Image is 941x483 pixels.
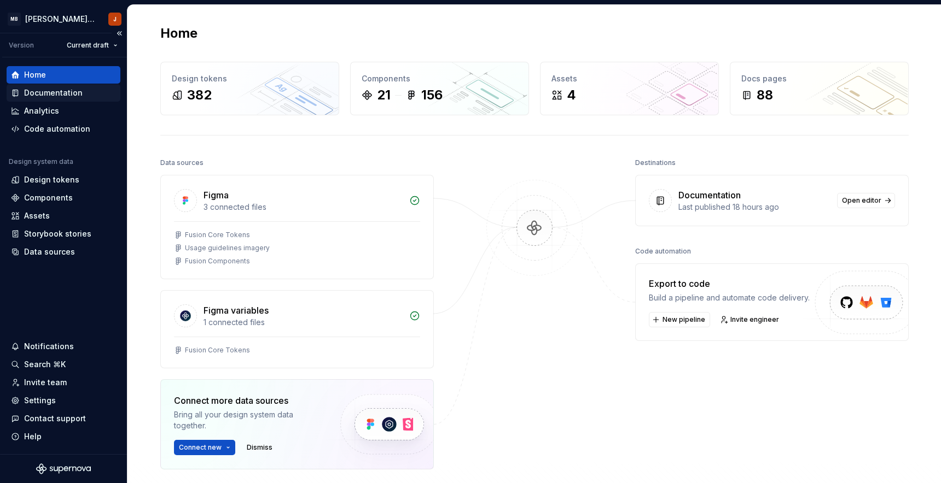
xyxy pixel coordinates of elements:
[204,317,403,328] div: 1 connected files
[174,394,322,407] div: Connect more data sources
[185,244,270,252] div: Usage guidelines imagery
[185,257,250,266] div: Fusion Components
[7,410,120,427] button: Contact support
[7,189,120,207] a: Components
[160,175,434,279] a: Figma3 connected filesFusion Core TokensUsage guidelines imageryFusion Components
[24,123,90,134] div: Code automation
[567,86,576,104] div: 4
[2,7,125,31] button: MB[PERSON_NAME] Banking Fusion Design SystemJ
[362,73,518,84] div: Components
[160,155,204,170] div: Data sources
[717,312,784,327] a: Invite engineer
[8,13,21,26] div: MB
[24,228,91,239] div: Storybook stories
[7,66,120,84] a: Home
[67,41,109,50] span: Current draft
[24,87,83,98] div: Documentation
[24,105,59,116] div: Analytics
[247,443,272,452] span: Dismiss
[160,290,434,368] a: Figma variables1 connected filesFusion Core Tokens
[24,377,67,388] div: Invite team
[7,243,120,261] a: Data sources
[7,428,120,445] button: Help
[730,315,779,324] span: Invite engineer
[551,73,707,84] div: Assets
[185,346,250,355] div: Fusion Core Tokens
[112,26,127,41] button: Collapse sidebar
[62,38,123,53] button: Current draft
[649,312,710,327] button: New pipeline
[7,225,120,243] a: Storybook stories
[7,84,120,102] a: Documentation
[7,171,120,189] a: Design tokens
[7,207,120,225] a: Assets
[635,155,676,170] div: Destinations
[350,62,529,115] a: Components21156
[24,431,42,442] div: Help
[24,359,66,370] div: Search ⌘K
[24,210,50,221] div: Assets
[7,102,120,120] a: Analytics
[842,196,881,205] span: Open editor
[7,392,120,409] a: Settings
[7,374,120,391] a: Invite team
[678,189,741,202] div: Documentation
[741,73,897,84] div: Docs pages
[377,86,391,104] div: 21
[24,341,74,352] div: Notifications
[24,174,79,185] div: Design tokens
[678,202,830,213] div: Last published 18 hours ago
[160,62,339,115] a: Design tokens382
[24,395,56,406] div: Settings
[649,277,810,290] div: Export to code
[172,73,328,84] div: Design tokens
[540,62,719,115] a: Assets4
[174,409,322,431] div: Bring all your design system data together.
[24,246,75,257] div: Data sources
[663,315,705,324] span: New pipeline
[242,440,277,455] button: Dismiss
[113,15,117,23] div: J
[730,62,909,115] a: Docs pages88
[185,231,250,239] div: Fusion Core Tokens
[7,120,120,138] a: Code automation
[757,86,773,104] div: 88
[160,25,198,42] h2: Home
[7,338,120,355] button: Notifications
[204,189,229,202] div: Figma
[421,86,443,104] div: 156
[649,292,810,303] div: Build a pipeline and automate code delivery.
[204,202,403,213] div: 3 connected files
[635,244,691,259] div: Code automation
[9,41,34,50] div: Version
[36,463,91,474] svg: Supernova Logo
[24,69,46,80] div: Home
[174,440,235,455] button: Connect new
[24,413,86,424] div: Contact support
[204,304,269,317] div: Figma variables
[25,14,95,25] div: [PERSON_NAME] Banking Fusion Design System
[187,86,212,104] div: 382
[179,443,222,452] span: Connect new
[7,356,120,373] button: Search ⌘K
[24,192,73,203] div: Components
[9,157,73,166] div: Design system data
[837,193,895,208] a: Open editor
